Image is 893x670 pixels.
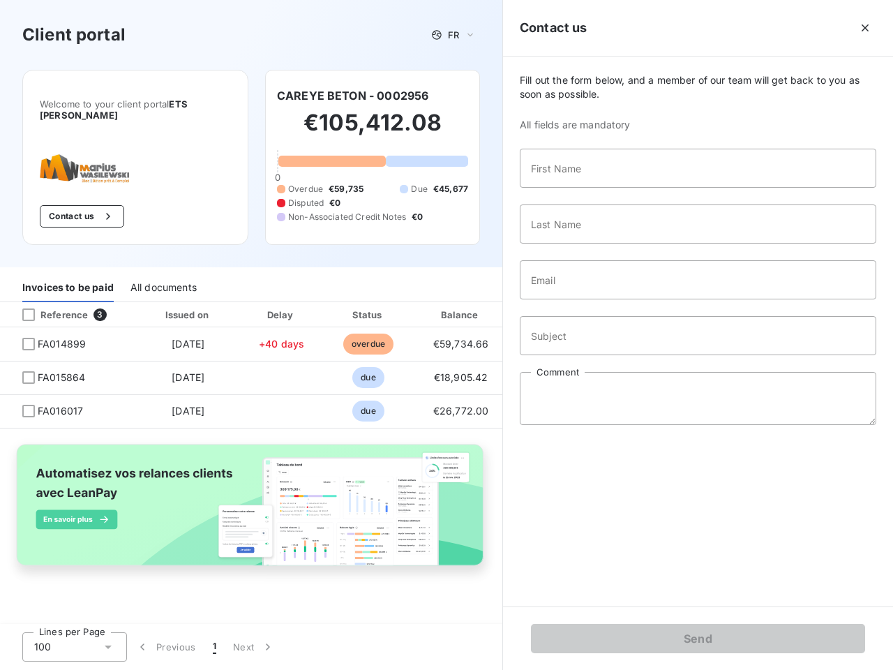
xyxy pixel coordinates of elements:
h6: CAREYE BETON - 0002956 [277,87,428,104]
span: Non-Associated Credit Notes [288,211,406,223]
span: [DATE] [172,371,204,383]
span: FA015864 [38,371,85,385]
h5: Contact us [520,18,587,38]
span: 3 [93,308,106,321]
img: banner [6,437,497,586]
span: €45,677 [433,183,468,195]
span: [DATE] [172,405,204,417]
div: Balance [416,308,506,322]
div: Reference [11,308,88,321]
span: due [352,367,384,388]
span: ETS [PERSON_NAME] [40,98,188,121]
input: placeholder [520,316,876,355]
input: placeholder [520,149,876,188]
span: +40 days [259,338,304,350]
span: due [352,401,384,422]
span: €59,734.66 [433,338,489,350]
span: 0 [275,172,280,183]
span: overdue [343,334,393,355]
span: Fill out the form below, and a member of our team will get back to you as soon as possible. [520,73,876,101]
span: €0 [412,211,423,223]
div: Invoices to be paid [22,273,114,302]
span: FA014899 [38,337,86,351]
span: €0 [329,197,340,209]
button: Send [531,624,865,653]
span: Disputed [288,197,324,209]
span: FR [448,29,459,40]
div: All documents [130,273,197,302]
span: Due [411,183,427,195]
button: Previous [127,632,204,662]
span: All fields are mandatory [520,118,876,132]
span: 100 [34,640,51,654]
img: Company logo [40,154,129,183]
span: 1 [213,640,216,654]
input: placeholder [520,260,876,299]
span: Overdue [288,183,323,195]
h3: Client portal [22,22,126,47]
h2: €105,412.08 [277,109,468,151]
div: Status [327,308,410,322]
span: €26,772.00 [433,405,489,417]
button: Contact us [40,205,124,228]
span: FA016017 [38,404,83,418]
button: 1 [204,632,225,662]
span: [DATE] [172,338,204,350]
span: €59,735 [329,183,363,195]
span: €18,905.42 [434,371,488,383]
input: placeholder [520,204,876,244]
div: Issued on [140,308,237,322]
button: Next [225,632,283,662]
div: Delay [242,308,322,322]
span: Welcome to your client portal [40,98,231,121]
